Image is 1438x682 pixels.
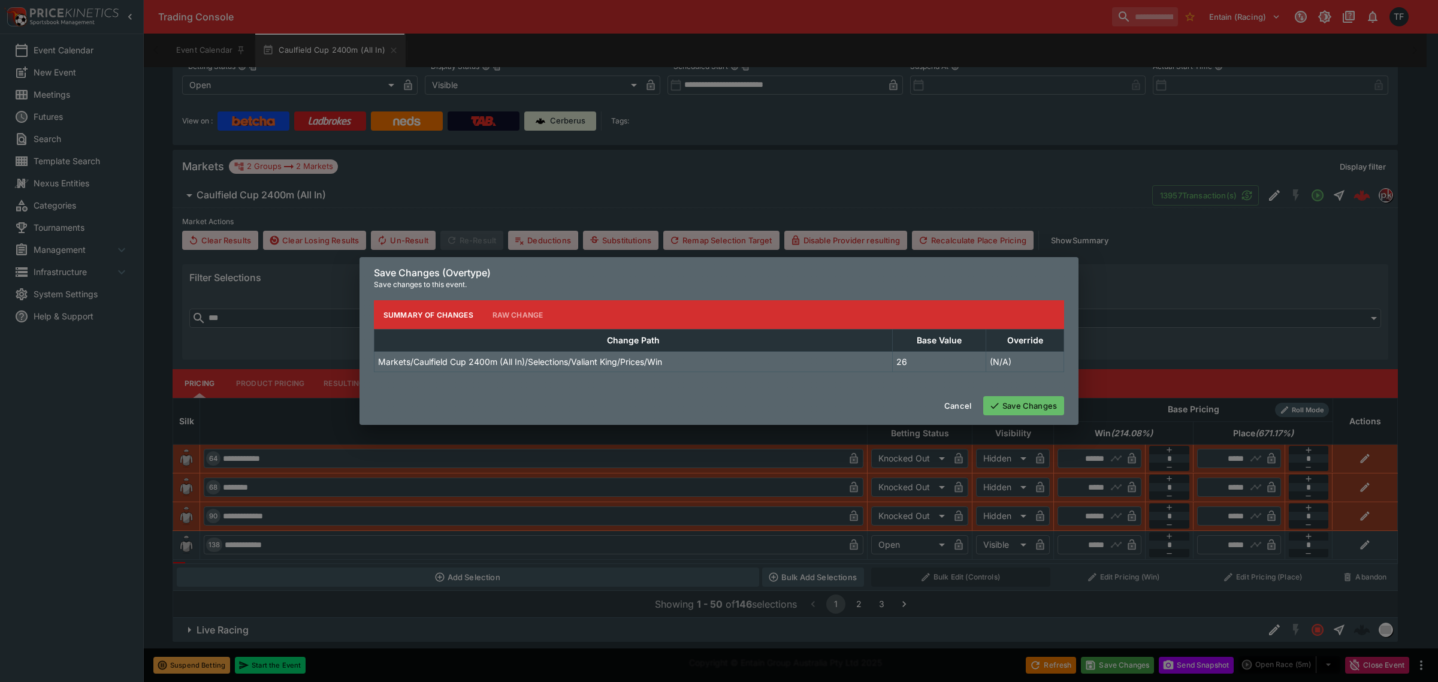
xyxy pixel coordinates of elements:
[986,330,1064,352] th: Override
[986,352,1064,372] td: (N/A)
[374,330,893,352] th: Change Path
[374,279,1064,291] p: Save changes to this event.
[483,300,553,329] button: Raw Change
[893,330,986,352] th: Base Value
[983,396,1064,415] button: Save Changes
[893,352,986,372] td: 26
[374,267,1064,279] h6: Save Changes (Overtype)
[374,300,483,329] button: Summary of Changes
[378,355,662,368] p: Markets/Caulfield Cup 2400m (All In)/Selections/Valiant King/Prices/Win
[937,396,978,415] button: Cancel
